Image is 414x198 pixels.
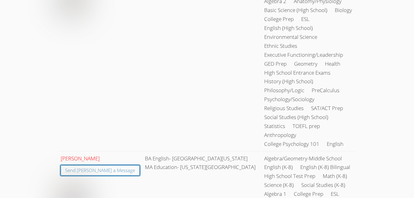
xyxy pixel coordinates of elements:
[264,104,304,113] li: Religious Studies
[264,33,317,42] li: Environmental Science
[264,131,296,140] li: Anthropology
[264,77,313,86] li: History (High School)
[301,15,309,24] li: ESL
[264,181,294,190] li: Science (K-8)
[264,154,342,163] li: Algebra/Geometry-Middle School
[264,68,330,77] li: High School Entrance Exams
[61,165,140,175] a: Send [PERSON_NAME] a Message
[264,172,315,181] li: High School Test Prep
[61,155,100,162] a: [PERSON_NAME]
[301,181,345,190] li: Social Studies (K-8)
[327,140,343,149] li: English
[264,140,319,149] li: College Psychology 101
[325,60,340,68] li: Health
[264,95,314,104] li: Psychology/Sociology
[293,122,320,131] li: TOEFL prep
[264,60,287,68] li: GED Prep
[264,6,327,15] li: Basic Science (High School)
[312,86,339,95] li: PreCalculus
[300,163,350,172] li: English (K-8) Bilingual
[335,6,352,15] li: Biology
[264,51,343,60] li: Executive Functioning/Leadership
[264,113,328,122] li: Social Studies (High School)
[264,24,313,33] li: English (High School)
[264,42,297,51] li: Ethnic Studies
[264,15,294,24] li: College Prep
[264,163,293,172] li: English (K-8)
[311,104,343,113] li: SAT/ACT Prep
[323,172,347,181] li: Math (K-8)
[264,86,304,95] li: Philosophy/Logic
[294,60,318,68] li: Geometry
[264,122,285,131] li: Statistics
